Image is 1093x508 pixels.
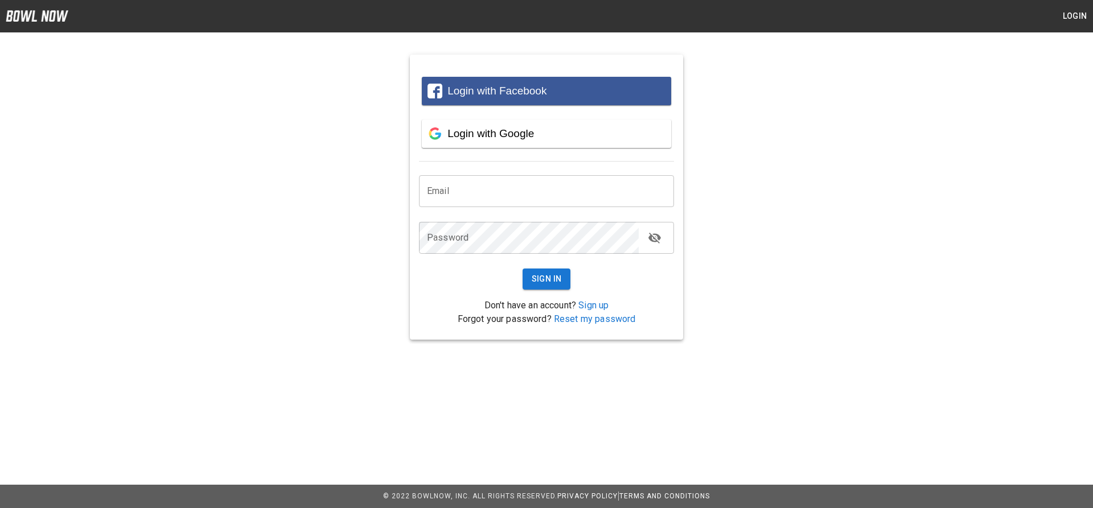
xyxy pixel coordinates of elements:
[643,226,666,249] button: toggle password visibility
[419,299,674,312] p: Don't have an account?
[554,313,636,324] a: Reset my password
[422,119,671,148] button: Login with Google
[383,492,557,500] span: © 2022 BowlNow, Inc. All Rights Reserved.
[447,85,546,97] span: Login with Facebook
[619,492,710,500] a: Terms and Conditions
[578,300,609,311] a: Sign up
[6,10,68,22] img: logo
[419,312,674,326] p: Forgot your password?
[447,127,534,139] span: Login with Google
[1057,6,1093,27] button: Login
[523,269,571,290] button: Sign In
[557,492,618,500] a: Privacy Policy
[422,77,671,105] button: Login with Facebook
